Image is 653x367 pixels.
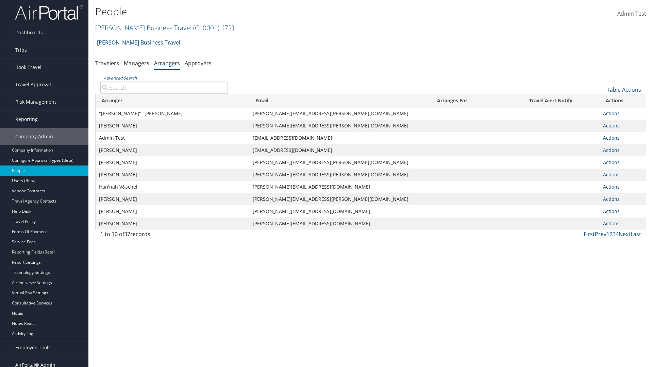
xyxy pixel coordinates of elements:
a: Actions [603,220,620,227]
span: , [ 72 ] [219,23,234,32]
a: Actions [603,122,620,129]
a: 2 [609,230,613,238]
td: [PERSON_NAME][EMAIL_ADDRESS][PERSON_NAME][DOMAIN_NAME] [249,156,431,169]
td: [EMAIL_ADDRESS][DOMAIN_NAME] [249,132,431,144]
td: [PERSON_NAME][EMAIL_ADDRESS][DOMAIN_NAME] [249,205,431,217]
td: [PERSON_NAME][EMAIL_ADDRESS][DOMAIN_NAME] [249,181,431,193]
span: Travel Approval [15,76,51,93]
td: [PERSON_NAME] [96,193,249,205]
td: Han'nah V&schel [96,181,249,193]
td: [EMAIL_ADDRESS][DOMAIN_NAME] [249,144,431,156]
a: Arrangers [154,59,180,67]
td: [PERSON_NAME] [96,205,249,217]
a: 4 [616,230,619,238]
td: "[PERSON_NAME]" "[PERSON_NAME]" [96,107,249,120]
a: Actions [603,110,620,117]
a: Managers [124,59,149,67]
th: Travel Alert Notify: activate to sort column ascending [502,94,600,107]
span: Employee Tools [15,339,51,356]
a: [PERSON_NAME] Business Travel [95,23,234,32]
a: Actions [603,159,620,165]
td: Admin Test [96,132,249,144]
a: 3 [613,230,616,238]
span: Risk Management [15,93,56,110]
span: Trips [15,41,27,58]
span: ( C10001 ) [193,23,219,32]
span: Dashboards [15,24,43,41]
td: [PERSON_NAME] [96,217,249,230]
td: [PERSON_NAME] [96,120,249,132]
td: [PERSON_NAME] [96,144,249,156]
td: [PERSON_NAME][EMAIL_ADDRESS][DOMAIN_NAME] [249,217,431,230]
a: Advanced Search [104,75,137,81]
th: Arranger: activate to sort column descending [96,94,249,107]
td: [PERSON_NAME] [96,169,249,181]
a: Actions [603,147,620,153]
a: Actions [603,196,620,202]
a: Table Actions [607,86,641,93]
a: Next [619,230,631,238]
a: 1 [606,230,609,238]
a: Travelers [95,59,119,67]
th: Arranges For: activate to sort column ascending [431,94,502,107]
h1: People [95,4,463,19]
a: Actions [603,183,620,190]
a: [PERSON_NAME] Business Travel [97,36,180,49]
a: Actions [603,135,620,141]
a: Prev [595,230,606,238]
td: [PERSON_NAME] [96,156,249,169]
a: Last [631,230,641,238]
td: [PERSON_NAME][EMAIL_ADDRESS][PERSON_NAME][DOMAIN_NAME] [249,120,431,132]
span: Reporting [15,111,38,128]
td: [PERSON_NAME][EMAIL_ADDRESS][PERSON_NAME][DOMAIN_NAME] [249,169,431,181]
input: Advanced Search [100,82,228,94]
span: Book Travel [15,59,41,76]
img: airportal-logo.png [15,4,83,20]
th: Actions [600,94,646,107]
a: Admin Test [617,3,646,24]
td: [PERSON_NAME][EMAIL_ADDRESS][PERSON_NAME][DOMAIN_NAME] [249,107,431,120]
td: [PERSON_NAME][EMAIL_ADDRESS][PERSON_NAME][DOMAIN_NAME] [249,193,431,205]
a: First [584,230,595,238]
th: Email: activate to sort column ascending [249,94,431,107]
a: Actions [603,208,620,214]
a: Actions [603,171,620,178]
span: 37 [124,230,130,238]
span: Company Admin [15,128,53,145]
a: Approvers [185,59,212,67]
div: 1 to 10 of records [100,230,228,242]
span: Admin Test [617,10,646,17]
